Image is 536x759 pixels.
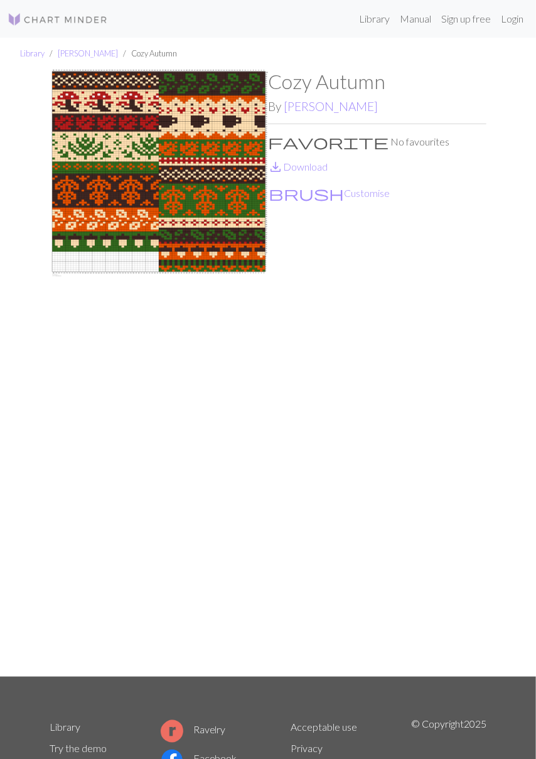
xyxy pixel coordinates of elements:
a: [PERSON_NAME] [58,48,118,58]
span: brush [269,184,344,202]
h1: Cozy Autumn [268,70,486,93]
p: No favourites [268,134,486,149]
a: Try the demo [50,743,107,755]
i: Download [268,159,283,174]
i: Customise [269,186,344,201]
span: save_alt [268,158,283,176]
a: Acceptable use [291,721,357,733]
a: DownloadDownload [268,161,328,172]
a: Ravelry [161,724,226,736]
img: Ravelry logo [161,720,183,743]
img: Logo [8,12,108,27]
img: Cozy Autumn [50,70,268,677]
h2: By [268,99,486,114]
button: CustomiseCustomise [268,185,390,201]
span: favorite [268,133,389,151]
i: Favourite [268,134,389,149]
a: Manual [395,6,436,31]
a: Library [50,721,80,733]
a: Sign up free [436,6,496,31]
li: Cozy Autumn [118,48,177,60]
a: [PERSON_NAME] [284,99,378,114]
a: Privacy [291,743,323,755]
a: Library [20,48,45,58]
a: Login [496,6,528,31]
a: Library [354,6,395,31]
